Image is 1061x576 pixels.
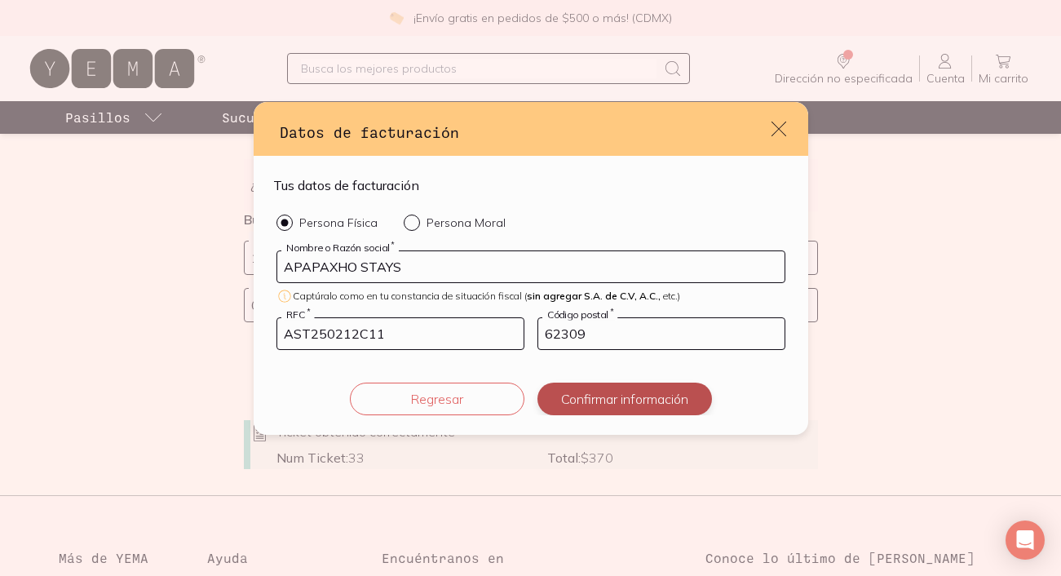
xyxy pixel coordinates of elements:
p: Persona Física [299,215,378,230]
label: Código postal [542,308,617,321]
p: Persona Moral [427,215,506,230]
h3: Datos de facturación [280,122,769,143]
div: Open Intercom Messenger [1006,521,1045,560]
span: Captúralo como en tu constancia de situación fiscal ( etc.) [293,290,680,302]
label: RFC [281,308,315,321]
div: default [254,102,808,435]
h4: Tus datos de facturación [273,175,419,195]
span: sin agregar S.A. de C.V, A.C., [527,290,661,302]
button: Confirmar información [537,383,712,415]
label: Nombre o Razón social [281,241,399,254]
button: Regresar [350,383,524,415]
